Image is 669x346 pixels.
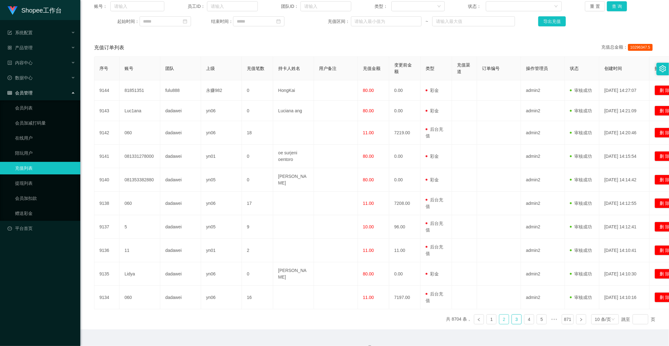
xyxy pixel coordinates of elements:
[94,239,119,262] td: 9136
[374,3,391,10] span: 类型：
[94,3,110,10] span: 账号：
[242,80,273,101] td: 0
[457,62,470,74] span: 充值渠道
[599,286,650,309] td: [DATE] 14:10:16
[599,168,650,192] td: [DATE] 14:14:42
[15,207,75,220] a: 赠送彩金
[426,154,439,159] span: 彩金
[486,314,496,324] li: 1
[521,145,565,168] td: admin2
[273,80,314,101] td: HongKai
[595,315,611,324] div: 10 条/页
[8,45,12,50] i: 图标: appstore-o
[242,239,273,262] td: 2
[576,314,586,324] li: 下一页
[599,145,650,168] td: [DATE] 14:15:54
[165,66,174,71] span: 团队
[599,121,650,145] td: [DATE] 14:20:46
[570,88,592,93] span: 审核成功
[328,18,351,25] span: 充值区间：
[599,215,650,239] td: [DATE] 14:12:41
[119,168,160,192] td: 081353382880
[389,80,421,101] td: 0.00
[363,248,374,253] span: 11.00
[599,262,650,286] td: [DATE] 14:10:30
[242,168,273,192] td: 0
[394,62,412,74] span: 变更前金额
[437,4,441,9] i: 图标: down
[570,154,592,159] span: 审核成功
[570,66,579,71] span: 状态
[363,295,374,300] span: 11.00
[125,66,133,71] span: 账号
[599,239,650,262] td: [DATE] 14:10:41
[119,80,160,101] td: 81851351
[273,145,314,168] td: oe surjeni oentoro
[15,162,75,174] a: 充值列表
[201,262,242,286] td: yn06
[188,3,207,10] span: 员工ID：
[570,248,592,253] span: 审核成功
[579,318,583,322] i: 图标: right
[389,239,421,262] td: 11.00
[110,1,164,11] input: 请输入
[242,262,273,286] td: 0
[655,66,663,71] span: 操作
[659,65,666,72] i: 图标: setting
[585,1,605,11] button: 重 置
[389,168,421,192] td: 0.00
[389,121,421,145] td: 7219.00
[160,168,201,192] td: dadawei
[389,215,421,239] td: 96.00
[621,314,655,324] div: 跳至 页
[160,80,201,101] td: fulu888
[562,315,573,324] a: 871
[389,286,421,309] td: 7197.00
[118,18,140,25] span: 起始时间：
[119,239,160,262] td: 11
[512,314,522,324] li: 3
[8,6,18,15] img: logo.9652507e.png
[242,192,273,215] td: 17
[94,168,119,192] td: 9140
[389,145,421,168] td: 0.00
[389,101,421,121] td: 0.00
[119,101,160,121] td: Luc1ana
[8,8,62,13] a: Shopee工作台
[363,271,374,276] span: 80.00
[538,16,566,26] button: 导出充值
[183,19,187,24] i: 图标: calendar
[549,314,559,324] span: •••
[426,244,443,256] span: 后台充值
[94,145,119,168] td: 9141
[160,215,201,239] td: dadawei
[426,66,434,71] span: 类型
[8,75,33,80] span: 数据中心
[521,121,565,145] td: admin2
[242,215,273,239] td: 9
[446,314,471,324] li: 共 8704 条，
[422,18,433,25] span: ~
[604,66,622,71] span: 创建时间
[207,1,258,11] input: 请输入
[570,177,592,182] span: 审核成功
[426,271,439,276] span: 彩金
[363,88,374,93] span: 80.00
[599,192,650,215] td: [DATE] 14:12:55
[273,101,314,121] td: Luciana ang
[599,80,650,101] td: [DATE] 14:27:07
[8,76,12,80] i: 图标: check-circle-o
[276,19,281,24] i: 图标: calendar
[281,3,300,10] span: 团队ID：
[94,121,119,145] td: 9142
[611,317,615,322] i: 图标: down
[15,102,75,114] a: 会员列表
[554,4,558,9] i: 图标: down
[570,130,592,135] span: 审核成功
[426,127,443,138] span: 后台充值
[363,130,374,135] span: 11.00
[521,101,565,121] td: admin2
[119,145,160,168] td: 081331278000
[242,101,273,121] td: 0
[549,314,559,324] li: 向后 5 页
